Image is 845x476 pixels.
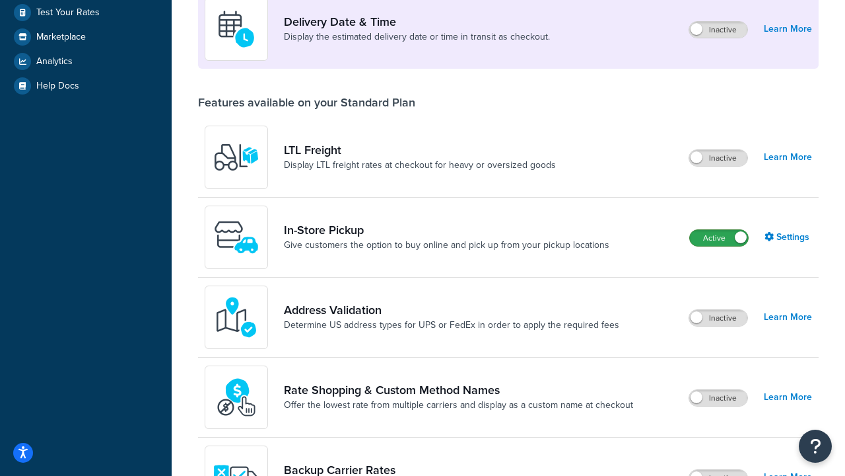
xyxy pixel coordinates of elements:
button: Open Resource Center [799,430,832,463]
label: Active [690,230,748,246]
div: Features available on your Standard Plan [198,95,415,110]
img: y79ZsPf0fXUFUhFXDzUgf+ktZg5F2+ohG75+v3d2s1D9TjoU8PiyCIluIjV41seZevKCRuEjTPPOKHJsQcmKCXGdfprl3L4q7... [213,134,259,180]
a: Display the estimated delivery date or time in transit as checkout. [284,30,550,44]
a: Address Validation [284,303,619,317]
img: gfkeb5ejjkALwAAAABJRU5ErkJggg== [213,6,259,52]
a: Marketplace [10,25,162,49]
a: Learn More [764,148,812,167]
a: LTL Freight [284,143,556,157]
span: Test Your Rates [36,7,100,19]
label: Inactive [689,310,747,326]
a: Delivery Date & Time [284,15,550,29]
a: Determine US address types for UPS or FedEx in order to apply the required fees [284,319,619,332]
a: Display LTL freight rates at checkout for heavy or oversized goods [284,159,556,172]
a: Analytics [10,50,162,73]
a: Rate Shopping & Custom Method Names [284,383,633,397]
a: Learn More [764,20,812,38]
span: Analytics [36,56,73,67]
img: icon-duo-feat-rate-shopping-ecdd8bed.png [213,374,259,420]
a: Learn More [764,308,812,327]
img: wfgcfpwTIucLEAAAAASUVORK5CYII= [213,214,259,260]
a: Test Your Rates [10,1,162,24]
span: Marketplace [36,32,86,43]
a: Settings [764,228,812,247]
label: Inactive [689,22,747,38]
label: Inactive [689,150,747,166]
a: Help Docs [10,74,162,98]
a: In-Store Pickup [284,223,609,237]
a: Learn More [764,388,812,407]
img: kIG8fy0lQAAAABJRU5ErkJggg== [213,294,259,340]
label: Inactive [689,390,747,406]
a: Give customers the option to buy online and pick up from your pickup locations [284,239,609,252]
span: Help Docs [36,81,79,92]
a: Offer the lowest rate from multiple carriers and display as a custom name at checkout [284,399,633,412]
